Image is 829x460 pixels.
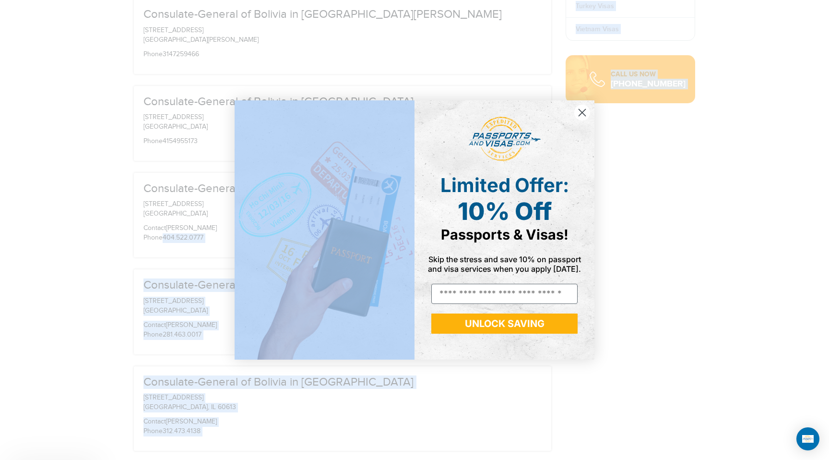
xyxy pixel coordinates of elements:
[574,104,591,121] button: Close dialog
[469,117,541,162] img: passports and visas
[428,254,581,274] span: Skip the stress and save 10% on passport and visa services when you apply [DATE].
[431,314,578,334] button: UNLOCK SAVING
[235,100,414,360] img: de9cda0d-0715-46ca-9a25-073762a91ba7.png
[440,173,569,197] span: Limited Offer:
[796,427,819,450] div: Open Intercom Messenger
[458,197,552,226] span: 10% Off
[441,226,568,243] span: Passports & Visas!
